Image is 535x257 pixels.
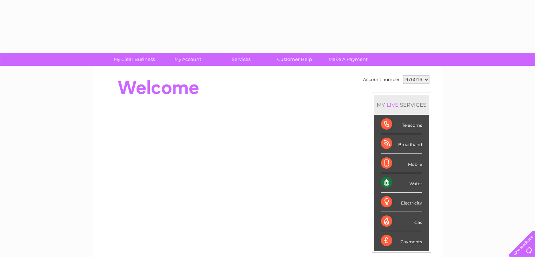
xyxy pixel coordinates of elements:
[212,53,270,66] a: Services
[319,53,377,66] a: Make A Payment
[266,53,324,66] a: Customer Help
[374,95,429,115] div: MY SERVICES
[381,212,422,231] div: Gas
[381,134,422,153] div: Broadband
[381,193,422,212] div: Electricity
[381,115,422,134] div: Telecoms
[381,231,422,250] div: Payments
[159,53,217,66] a: My Account
[381,173,422,193] div: Water
[361,74,401,86] td: Account number
[105,53,163,66] a: My Clear Business
[385,101,400,108] div: LIVE
[381,154,422,173] div: Mobile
